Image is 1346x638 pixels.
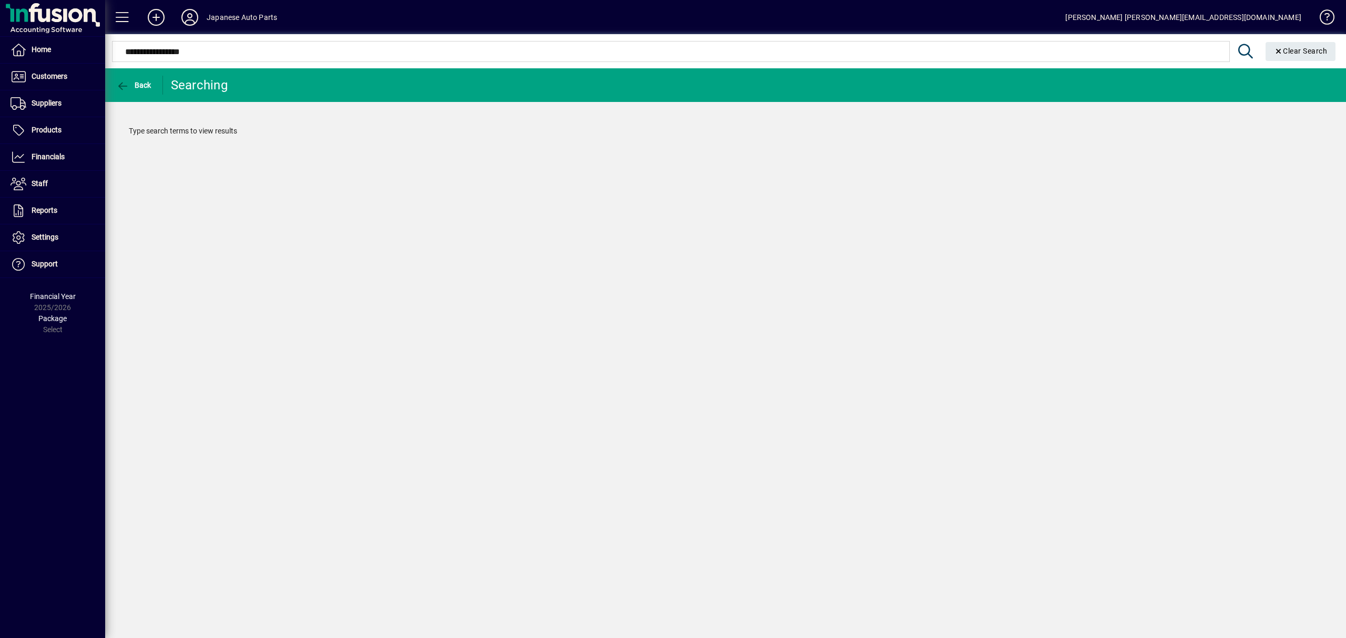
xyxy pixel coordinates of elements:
[32,206,57,214] span: Reports
[32,45,51,54] span: Home
[114,76,154,95] button: Back
[32,233,58,241] span: Settings
[5,224,105,251] a: Settings
[32,179,48,188] span: Staff
[139,8,173,27] button: Add
[30,292,76,301] span: Financial Year
[207,9,277,26] div: Japanese Auto Parts
[32,126,62,134] span: Products
[5,144,105,170] a: Financials
[171,77,228,94] div: Searching
[1312,2,1333,36] a: Knowledge Base
[173,8,207,27] button: Profile
[5,171,105,197] a: Staff
[1266,42,1336,61] button: Clear
[5,198,105,224] a: Reports
[1274,47,1328,55] span: Clear Search
[5,37,105,63] a: Home
[5,117,105,143] a: Products
[116,81,151,89] span: Back
[118,115,1333,147] div: Type search terms to view results
[5,90,105,117] a: Suppliers
[105,76,163,95] app-page-header-button: Back
[32,72,67,80] span: Customers
[5,251,105,277] a: Support
[38,314,67,323] span: Package
[32,152,65,161] span: Financials
[1065,9,1301,26] div: [PERSON_NAME] [PERSON_NAME][EMAIL_ADDRESS][DOMAIN_NAME]
[32,260,58,268] span: Support
[5,64,105,90] a: Customers
[32,99,62,107] span: Suppliers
